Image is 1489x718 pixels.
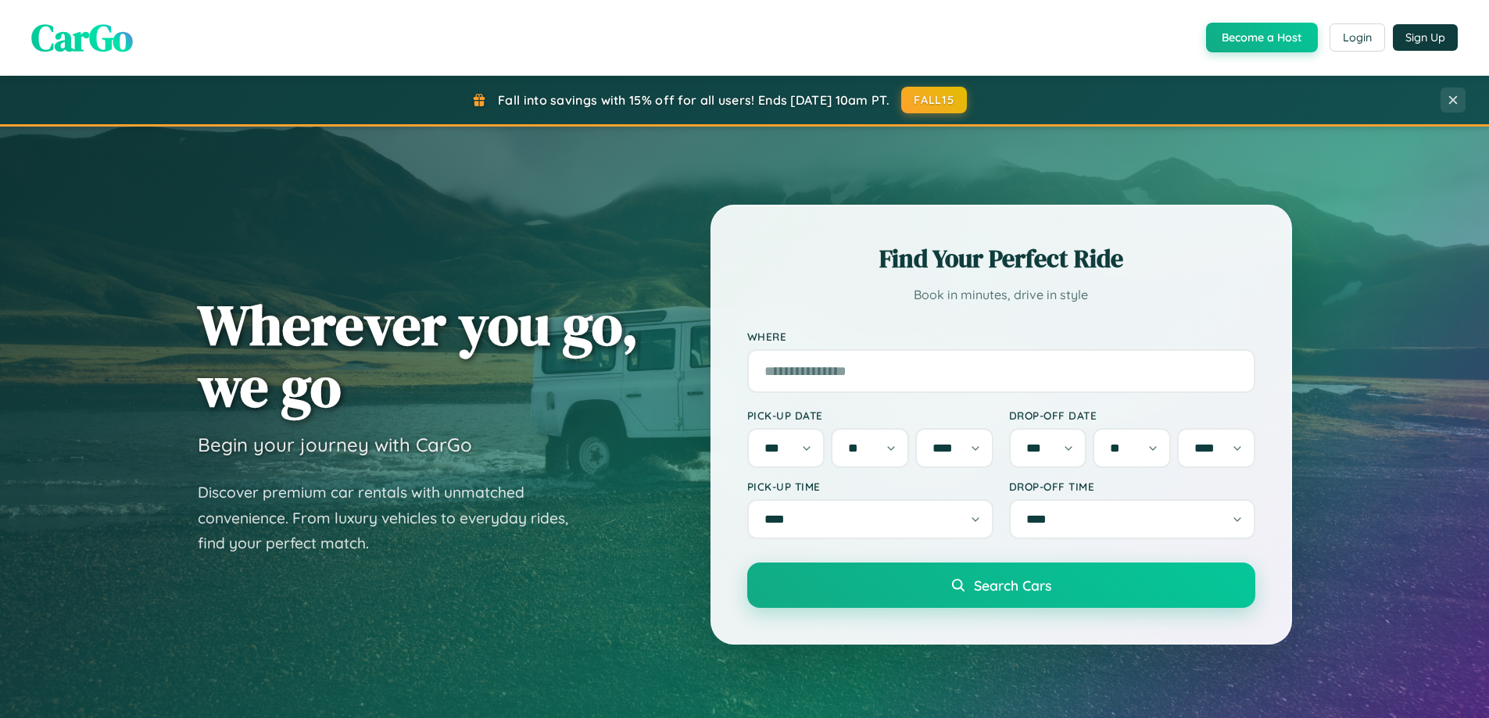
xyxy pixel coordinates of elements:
label: Drop-off Date [1009,409,1255,422]
p: Book in minutes, drive in style [747,284,1255,306]
h1: Wherever you go, we go [198,294,639,417]
span: Fall into savings with 15% off for all users! Ends [DATE] 10am PT. [498,92,889,108]
button: FALL15 [901,87,967,113]
span: Search Cars [974,577,1051,594]
button: Become a Host [1206,23,1318,52]
button: Login [1330,23,1385,52]
label: Where [747,330,1255,343]
button: Search Cars [747,563,1255,608]
label: Drop-off Time [1009,480,1255,493]
span: CarGo [31,12,133,63]
button: Sign Up [1393,24,1458,51]
h3: Begin your journey with CarGo [198,433,472,456]
label: Pick-up Date [747,409,993,422]
label: Pick-up Time [747,480,993,493]
h2: Find Your Perfect Ride [747,241,1255,276]
p: Discover premium car rentals with unmatched convenience. From luxury vehicles to everyday rides, ... [198,480,589,556]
